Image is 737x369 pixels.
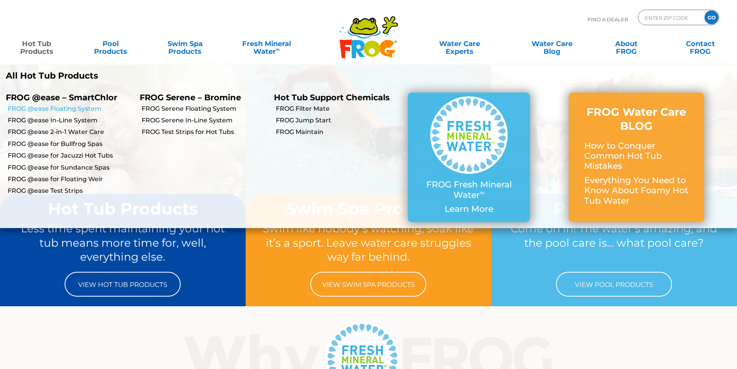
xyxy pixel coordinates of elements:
a: ContactFROG [672,36,729,51]
p: Hot Tub Support Chemicals [274,93,396,102]
a: Water CareBlog [523,36,581,51]
a: AboutFROG [597,36,655,51]
p: Swim like nobody’s watching, soak like it’s a sport. Leave water care struggles way far behind. [260,221,477,264]
h3: FROG Water Care BLOG [584,105,689,133]
a: FROG Test Strips for Hot Tubs [142,128,268,136]
p: Come on in! The water’s amazing, and the pool care is… what pool care? [506,221,722,264]
p: Find A Dealer [588,10,628,29]
a: FROG Filter Mate [276,105,402,113]
a: FROG Maintain [276,128,402,136]
a: FROG Fresh Mineral Water∞ Learn More [423,96,515,218]
a: FROG @ease for Floating Weir [8,175,134,184]
a: Water CareExperts [413,36,506,51]
a: FROG Serene Floating System [142,105,268,113]
a: FROG Water Care BLOG How to Conquer Common Hot Tub Mistakes Everything You Need to Know About Foa... [584,105,689,210]
input: GO [705,10,718,24]
a: FROG @ease for Sundance Spas [8,163,134,172]
a: Fresh MineralWater∞ [230,36,303,51]
a: FROG @ease for Bullfrog Spas [8,140,134,148]
a: FROG Serene In-Line System [142,116,268,125]
p: Learn More [423,204,515,214]
a: FROG @ease In-Line System [8,116,134,125]
a: FROG @ease Floating System [8,105,134,113]
p: FROG Serene – Bromine [140,93,262,102]
a: FROG @ease 2-in-1 Water Care [8,128,134,136]
a: FROG @ease for Jacuzzi Hot Tubs [8,151,134,160]
sup: ∞ [480,189,484,196]
a: PoolProducts [82,36,140,51]
sup: ∞ [276,46,280,52]
a: View Swim Spa Products [310,272,426,297]
a: Hot TubProducts [8,36,65,51]
p: Everything You Need to Know About Foamy Hot Tub Water [584,175,689,206]
p: How to Conquer Common Hot Tub Mistakes [584,141,689,172]
a: FROG @ease Test Strips [8,187,134,195]
p: FROG @ease – SmartChlor [6,93,128,102]
a: Swim SpaProducts [156,36,214,51]
a: All Hot Tub Products [6,71,363,81]
p: Less time spent maintaining your hot tub means more time for, well, everything else. [15,221,231,264]
a: FROG Jump Start [276,116,402,125]
a: View Hot Tub Products [65,272,181,297]
a: View Pool Products [556,272,672,297]
input: Zip Code Form [644,12,696,23]
p: FROG Fresh Mineral Water [423,180,515,200]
